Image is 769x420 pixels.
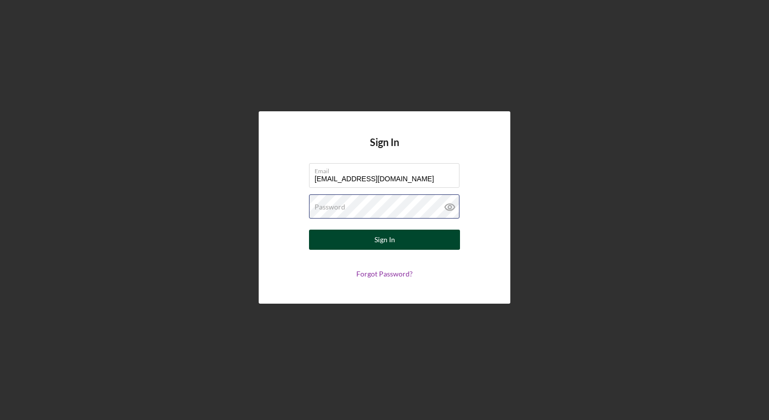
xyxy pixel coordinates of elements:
[315,203,345,211] label: Password
[356,269,413,278] a: Forgot Password?
[374,230,395,250] div: Sign In
[309,230,460,250] button: Sign In
[370,136,399,163] h4: Sign In
[315,164,459,175] label: Email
